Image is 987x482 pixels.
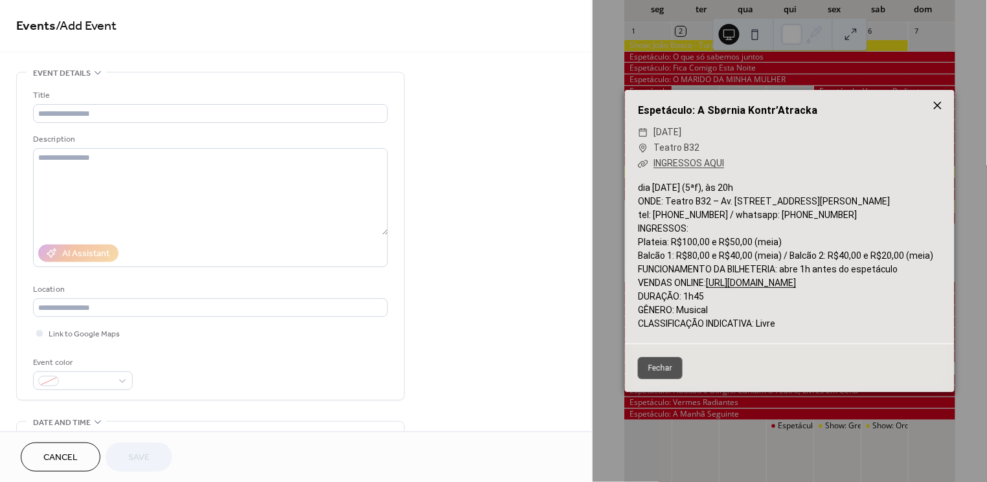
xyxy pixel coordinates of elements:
[638,357,683,379] button: Fechar
[638,125,648,140] div: ​
[638,156,648,171] div: ​
[21,443,100,472] button: Cancel
[625,181,955,331] div: dia [DATE] (5ªf), às 20h ONDE: Teatro B32 – Av. [STREET_ADDRESS][PERSON_NAME] tel: [PHONE_NUMBER]...
[49,328,120,342] span: Link to Google Maps
[653,140,699,156] span: Teatro B32
[638,140,648,156] div: ​
[638,104,817,116] a: Espetáculo: A Sbørnia Kontr’Atracka
[56,14,117,39] span: / Add Event
[43,452,78,465] span: Cancel
[33,416,91,430] span: Date and time
[706,278,796,288] a: [URL][DOMAIN_NAME]
[653,125,681,140] span: [DATE]
[33,89,385,102] div: Title
[33,356,130,369] div: Event color
[16,14,56,39] a: Events
[33,133,385,146] div: Description
[33,283,385,296] div: Location
[653,158,724,168] a: INGRESSOS AQUI
[33,67,91,80] span: Event details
